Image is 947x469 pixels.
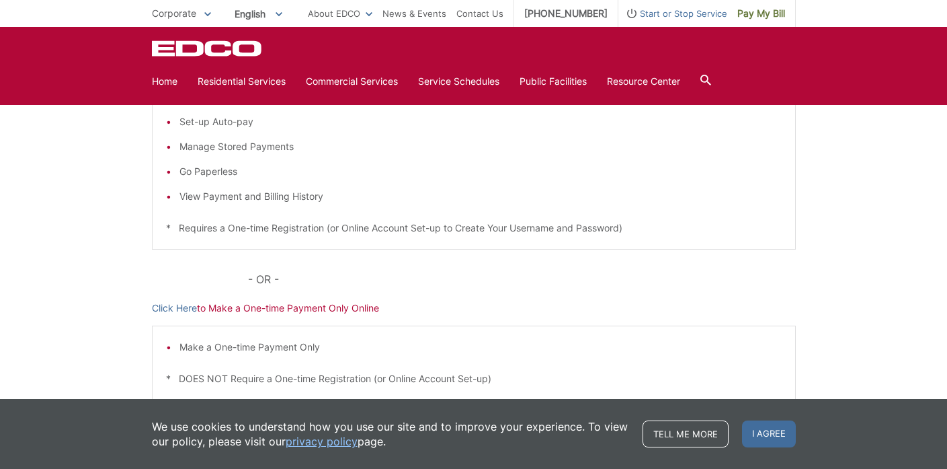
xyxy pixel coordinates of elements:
[179,340,782,355] li: Make a One-time Payment Only
[607,74,680,89] a: Resource Center
[308,6,372,21] a: About EDCO
[382,6,446,21] a: News & Events
[742,421,796,447] span: I agree
[737,6,785,21] span: Pay My Bill
[179,164,782,179] li: Go Paperless
[248,270,795,289] p: - OR -
[152,7,196,19] span: Corporate
[520,74,587,89] a: Public Facilities
[152,301,197,316] a: Click Here
[418,74,499,89] a: Service Schedules
[198,74,286,89] a: Residential Services
[166,221,782,236] p: * Requires a One-time Registration (or Online Account Set-up to Create Your Username and Password)
[152,40,263,57] a: EDCD logo. Return to the homepage.
[224,3,292,25] span: English
[179,139,782,154] li: Manage Stored Payments
[179,189,782,204] li: View Payment and Billing History
[152,419,629,449] p: We use cookies to understand how you use our site and to improve your experience. To view our pol...
[456,6,503,21] a: Contact Us
[166,371,782,386] p: * DOES NOT Require a One-time Registration (or Online Account Set-up)
[306,74,398,89] a: Commercial Services
[286,434,358,449] a: privacy policy
[152,301,796,316] p: to Make a One-time Payment Only Online
[152,74,177,89] a: Home
[179,114,782,129] li: Set-up Auto-pay
[643,421,729,447] a: Tell me more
